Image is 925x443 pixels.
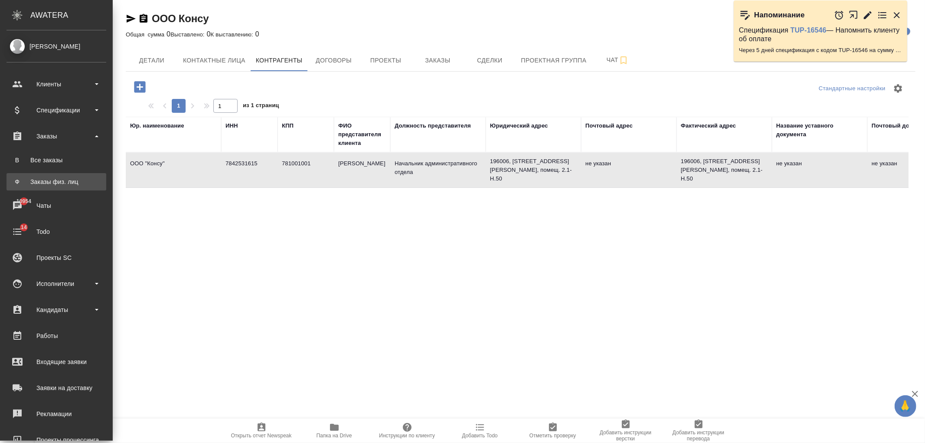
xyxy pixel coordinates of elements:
button: Закрыть [892,10,902,20]
a: ООО Консу [152,13,209,24]
span: Проектная группа [521,55,586,66]
p: Выставлено: [170,31,206,38]
button: Скопировать ссылку для ЯМессенджера [126,13,136,24]
div: Клиенты [7,78,106,91]
button: Отложить [834,10,844,20]
div: ИНН [226,121,238,130]
span: 14 [16,223,32,232]
span: из 1 страниц [243,100,279,113]
span: 10954 [11,197,36,206]
button: Перейти в todo [877,10,888,20]
div: Заказы физ. лиц [11,177,102,186]
a: TUP-16546 [791,26,827,34]
div: Todo [7,225,106,238]
span: Открыть отчет Newspeak [231,433,292,439]
span: Папка на Drive [317,433,352,439]
button: Открыть отчет Newspeak [225,419,298,443]
td: [PERSON_NAME] [334,155,390,185]
div: Чаты [7,199,106,212]
div: Заказы [7,130,106,143]
td: 196006, [STREET_ADDRESS][PERSON_NAME], помещ. 2.1-Н.50 [677,153,772,187]
span: Контрагенты [256,55,303,66]
td: 196006, [STREET_ADDRESS][PERSON_NAME], помещ. 2.1-Н.50 [486,153,581,187]
button: Редактировать [863,10,873,20]
div: [PERSON_NAME] [7,42,106,51]
div: Фактический адрес [681,121,736,130]
td: не указан [772,155,867,185]
div: 0 0 0 [126,29,915,39]
button: Добавить инструкции перевода [662,419,735,443]
div: Должность представителя [395,121,471,130]
p: Общая сумма [126,31,167,38]
div: Работы [7,329,106,342]
div: split button [817,82,888,95]
span: Детали [131,55,173,66]
span: Проекты [365,55,406,66]
span: Договоры [313,55,354,66]
div: AWATERA [30,7,113,24]
span: Добавить Todo [462,433,497,439]
span: Настроить таблицу [888,78,909,99]
button: 🙏 [895,395,916,417]
a: Проекты SC [2,247,111,269]
span: Отметить проверку [530,433,576,439]
td: не указан [581,155,677,185]
div: Исполнители [7,277,106,290]
td: ООО "Консу" [126,155,221,185]
td: Начальник административного отдела [390,155,486,185]
p: К выставлению: [211,31,255,38]
button: Добавить Todo [444,419,516,443]
a: 10954Чаты [2,195,111,217]
a: ВВсе заказы [7,151,106,169]
a: ФЗаказы физ. лиц [7,173,106,190]
p: Через 5 дней спецификация с кодом TUP-16546 на сумму 100926.66 RUB будет просрочена [739,46,902,55]
span: 🙏 [898,397,913,415]
span: Контактные лица [183,55,245,66]
div: Юридический адрес [490,121,548,130]
div: Почтовый адрес [585,121,633,130]
td: 7842531615 [221,155,278,185]
button: Добавить инструкции верстки [589,419,662,443]
span: Инструкции по клиенту [379,433,435,439]
span: Чат [597,55,638,66]
div: Заявки на доставку [7,381,106,394]
td: 781001001 [278,155,334,185]
button: Добавить контрагента [128,78,152,96]
button: Папка на Drive [298,419,371,443]
button: Открыть в новой вкладке [849,6,859,24]
div: Проекты SC [7,251,106,264]
p: Спецификация — Напомнить клиенту об оплате [739,26,902,43]
div: КПП [282,121,294,130]
p: Напоминание [754,11,805,20]
a: Рекламации [2,403,111,425]
div: ФИО представителя клиента [338,121,386,148]
div: Спецификации [7,104,106,117]
div: Название уставного документа [776,121,863,139]
svg: Подписаться [618,55,629,66]
span: Добавить инструкции верстки [595,430,657,442]
a: 14Todo [2,221,111,243]
span: Заказы [417,55,458,66]
div: Юр. наименование [130,121,184,130]
a: Работы [2,325,111,347]
div: Кандидаты [7,303,106,316]
button: Инструкции по клиенту [371,419,444,443]
div: Рекламации [7,407,106,420]
button: Скопировать ссылку [138,13,149,24]
div: Все заказы [11,156,102,164]
a: Заявки на доставку [2,377,111,399]
span: Сделки [469,55,510,66]
a: Входящие заявки [2,351,111,373]
button: Отметить проверку [516,419,589,443]
div: Входящие заявки [7,355,106,368]
div: Почтовый домен [872,121,920,130]
span: Добавить инструкции перевода [667,430,730,442]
